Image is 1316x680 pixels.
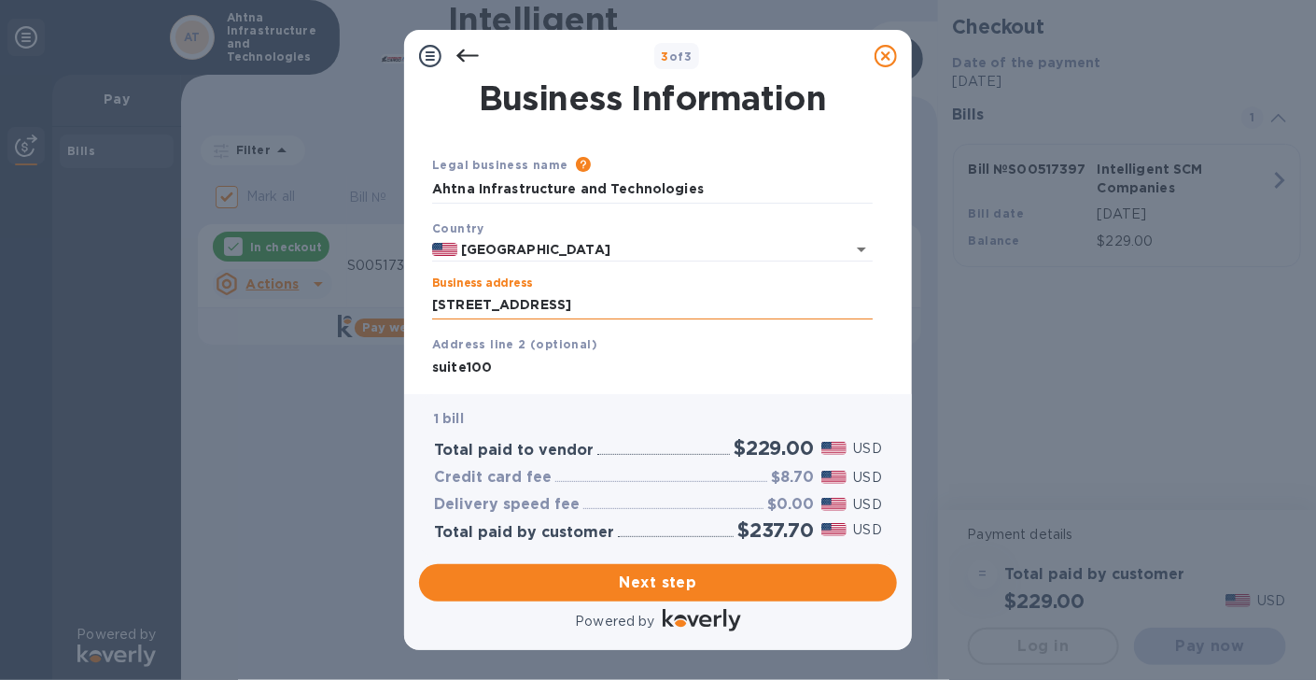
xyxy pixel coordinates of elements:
p: USD [854,495,882,515]
img: USD [821,498,847,511]
h2: $237.70 [737,518,814,542]
input: Select country [457,238,820,262]
input: Enter legal business name [432,176,873,204]
img: USD [821,471,847,484]
img: US [432,243,457,256]
h3: $0.00 [767,496,814,514]
span: Next step [434,572,882,594]
b: Address line 2 (optional) [432,337,597,351]
h1: Business Information [428,78,876,118]
b: of 3 [662,50,693,64]
p: Powered by [575,612,654,631]
img: USD [821,523,847,536]
p: USD [854,520,882,540]
h3: Total paid by customer [434,524,614,542]
button: Next step [419,564,897,602]
input: Enter address [432,291,873,319]
h3: Total paid to vendor [434,442,594,460]
p: USD [854,468,882,488]
span: 3 [662,50,669,64]
h3: Delivery speed fee [434,496,580,514]
b: Legal business name [432,158,568,172]
img: USD [821,442,847,455]
img: Logo [663,609,741,631]
b: Country [432,221,484,235]
button: Open [848,236,875,262]
b: 1 bill [434,411,464,426]
h3: $8.70 [771,469,814,487]
input: Enter address line 2 [432,354,873,382]
p: USD [854,439,882,459]
label: Business address [432,278,532,290]
h2: $229.00 [734,436,814,460]
h3: Credit card fee [434,469,552,487]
